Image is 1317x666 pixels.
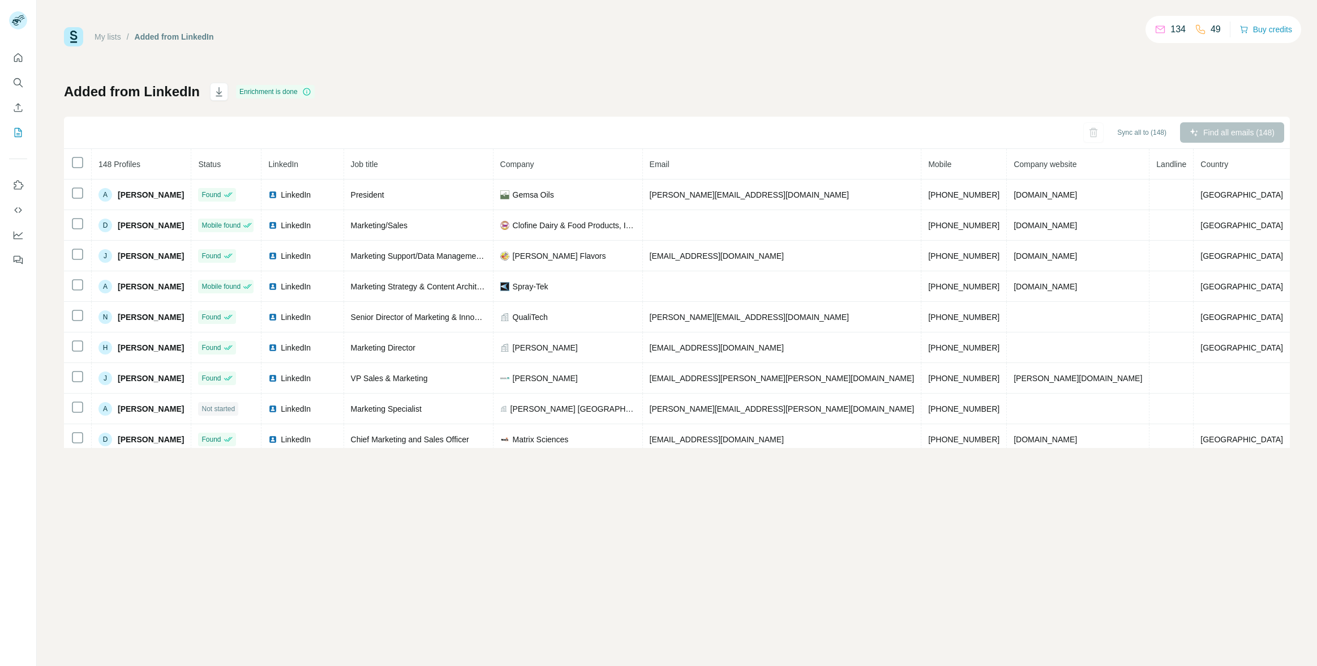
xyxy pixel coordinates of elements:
div: N [98,310,112,324]
span: [PERSON_NAME] [118,189,184,200]
span: Country [1200,160,1228,169]
span: [PERSON_NAME] [118,403,184,415]
span: Mobile [928,160,951,169]
span: [PERSON_NAME] [118,311,184,323]
div: J [98,372,112,385]
div: A [98,280,112,293]
span: [PERSON_NAME] [118,250,184,262]
span: [PERSON_NAME] [118,281,184,292]
div: J [98,249,112,263]
span: Company [500,160,534,169]
div: H [98,341,112,355]
span: Job title [351,160,378,169]
div: A [98,402,112,416]
span: LinkedIn [268,160,298,169]
div: D [98,219,112,232]
span: Email [650,160,670,169]
span: 148 Profiles [98,160,140,169]
span: Landline [1156,160,1186,169]
span: [PERSON_NAME] [118,342,184,353]
div: A [98,188,112,202]
span: [PERSON_NAME] [118,373,184,384]
span: Status [198,160,221,169]
span: Company website [1014,160,1076,169]
div: D [98,433,112,446]
span: [PERSON_NAME] [118,434,184,445]
span: [PERSON_NAME] [118,220,184,231]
